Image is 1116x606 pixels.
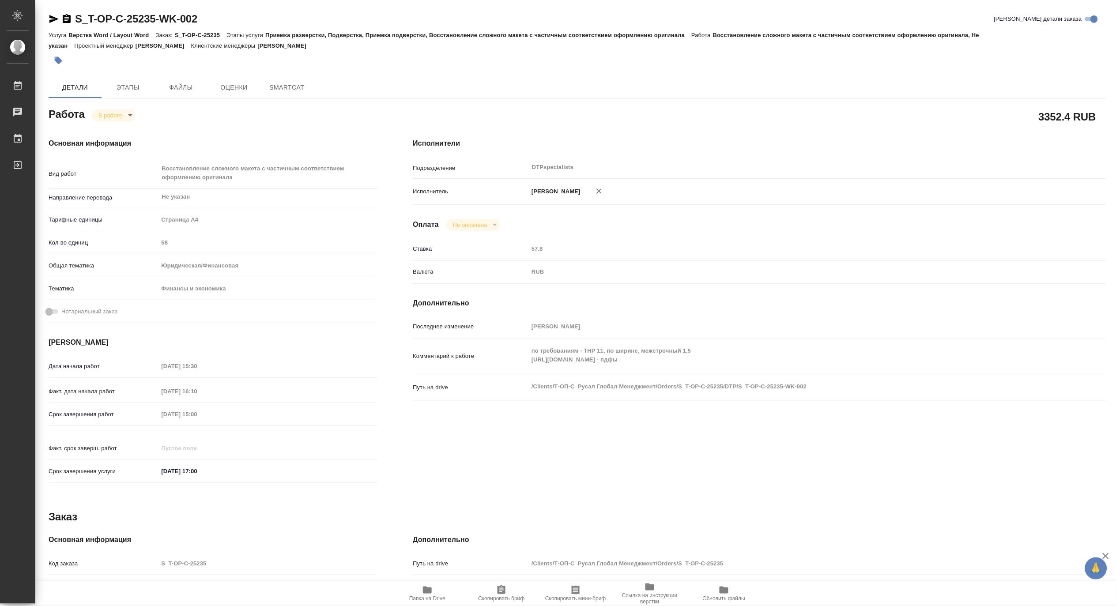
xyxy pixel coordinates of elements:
[175,32,226,38] p: S_T-OP-C-25235
[49,138,377,149] h4: Основная информация
[68,32,155,38] p: Верстка Word / Layout Word
[136,42,191,49] p: [PERSON_NAME]
[49,444,158,453] p: Факт. срок заверш. работ
[156,32,175,38] p: Заказ:
[158,212,377,227] div: Страница А4
[49,410,158,419] p: Срок завершения работ
[158,360,235,373] input: Пустое поле
[409,595,445,602] span: Папка на Drive
[75,13,197,25] a: S_T-OP-C-25235-WK-002
[703,595,746,602] span: Обновить файлы
[158,442,235,455] input: Пустое поле
[54,82,96,93] span: Детали
[160,82,202,93] span: Файлы
[49,105,85,121] h2: Работа
[74,42,135,49] p: Проектный менеджер
[49,32,68,38] p: Услуга
[528,242,1048,255] input: Пустое поле
[528,264,1048,279] div: RUB
[539,581,613,606] button: Скопировать мини-бриф
[158,281,377,296] div: Финансы и экономика
[257,42,313,49] p: [PERSON_NAME]
[49,510,77,524] h2: Заказ
[49,193,158,202] p: Направление перевода
[226,32,265,38] p: Этапы услуги
[49,14,59,24] button: Скопировать ссылку для ЯМессенджера
[687,581,761,606] button: Обновить файлы
[528,379,1048,394] textarea: /Clients/Т-ОП-С_Русал Глобал Менеджмент/Orders/S_T-OP-C-25235/DTP/S_T-OP-C-25235-WK-002
[413,383,528,392] p: Путь на drive
[158,258,377,273] div: Юридическая/Финансовая
[49,215,158,224] p: Тарифные единицы
[478,595,524,602] span: Скопировать бриф
[1089,559,1104,578] span: 🙏
[413,534,1106,545] h4: Дополнительно
[450,221,490,229] button: Не оплачена
[413,298,1106,309] h4: Дополнительно
[413,267,528,276] p: Валюта
[91,109,136,121] div: В работе
[390,581,464,606] button: Папка на Drive
[61,14,72,24] button: Скопировать ссылку
[265,32,691,38] p: Приемка разверстки, Подверстка, Приемка подверстки, Восстановление сложного макета с частичным со...
[49,534,377,545] h4: Основная информация
[49,467,158,476] p: Срок завершения услуги
[158,408,235,421] input: Пустое поле
[61,307,117,316] span: Нотариальный заказ
[213,82,255,93] span: Оценки
[413,164,528,173] p: Подразделение
[158,236,377,249] input: Пустое поле
[413,187,528,196] p: Исполнитель
[464,581,539,606] button: Скопировать бриф
[266,82,308,93] span: SmartCat
[589,181,609,201] button: Удалить исполнителя
[413,352,528,361] p: Комментарий к работе
[1085,557,1107,580] button: 🙏
[158,557,377,570] input: Пустое поле
[528,580,1048,593] input: Пустое поле
[413,322,528,331] p: Последнее изменение
[413,138,1106,149] h4: Исполнители
[107,82,149,93] span: Этапы
[618,592,682,605] span: Ссылка на инструкции верстки
[158,465,235,478] input: ✎ Введи что-нибудь
[528,343,1048,367] textarea: по требованиям - ТНР 11, по ширине, межстрочный 1,5 [URL][DOMAIN_NAME] - пдфы
[528,557,1048,570] input: Пустое поле
[413,559,528,568] p: Путь на drive
[691,32,713,38] p: Работа
[1039,109,1096,124] h2: 3352.4 RUB
[49,169,158,178] p: Вид работ
[528,187,581,196] p: [PERSON_NAME]
[49,238,158,247] p: Кол-во единиц
[49,387,158,396] p: Факт. дата начала работ
[49,261,158,270] p: Общая тематика
[446,219,500,231] div: В работе
[49,51,68,70] button: Добавить тэг
[158,385,235,398] input: Пустое поле
[413,245,528,253] p: Ставка
[49,284,158,293] p: Тематика
[96,112,125,119] button: В работе
[994,15,1082,23] span: [PERSON_NAME] детали заказа
[49,559,158,568] p: Код заказа
[191,42,258,49] p: Клиентские менеджеры
[49,362,158,371] p: Дата начала работ
[545,595,606,602] span: Скопировать мини-бриф
[528,320,1048,333] input: Пустое поле
[158,580,377,593] input: Пустое поле
[413,219,439,230] h4: Оплата
[49,337,377,348] h4: [PERSON_NAME]
[613,581,687,606] button: Ссылка на инструкции верстки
